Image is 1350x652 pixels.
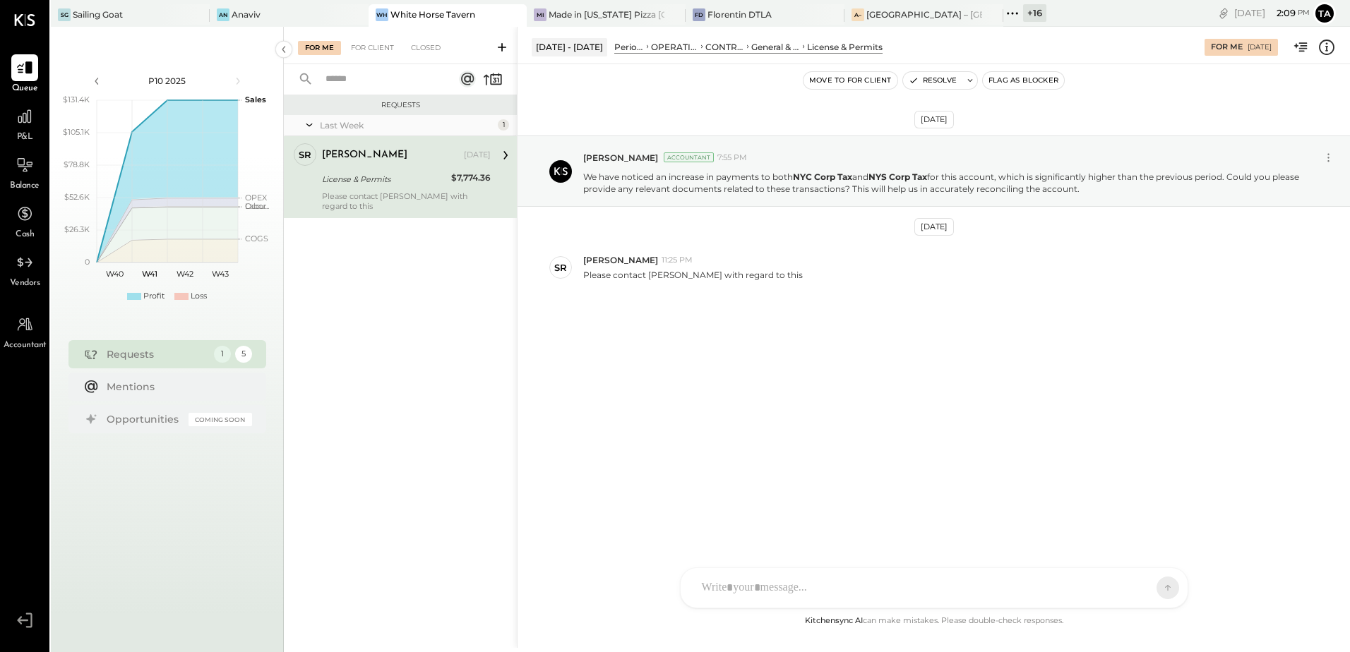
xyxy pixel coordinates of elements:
[1023,4,1046,22] div: + 16
[291,100,510,110] div: Requests
[983,72,1064,89] button: Flag as Blocker
[177,269,193,279] text: W42
[583,171,1301,195] p: We have noticed an increase in payments to both and for this account, which is significantly high...
[1211,42,1243,53] div: For Me
[64,192,90,202] text: $52.6K
[10,180,40,193] span: Balance
[322,172,447,186] div: License & Permits
[10,277,40,290] span: Vendors
[245,201,266,211] text: Labor
[16,229,34,241] span: Cash
[17,131,33,144] span: P&L
[189,413,252,426] div: Coming Soon
[914,218,954,236] div: [DATE]
[63,95,90,104] text: $131.4K
[344,41,401,55] div: For Client
[1,54,49,95] a: Queue
[1,152,49,193] a: Balance
[549,8,664,20] div: Made in [US_STATE] Pizza [GEOGRAPHIC_DATA]
[245,95,266,104] text: Sales
[807,41,883,53] div: License & Permits
[751,41,800,53] div: General & Administrative Expenses
[804,72,897,89] button: Move to for client
[63,127,90,137] text: $105.1K
[1,249,49,290] a: Vendors
[64,159,90,169] text: $78.8K
[217,8,229,21] div: An
[390,8,475,20] div: White Horse Tavern
[105,269,123,279] text: W40
[1,200,49,241] a: Cash
[376,8,388,21] div: WH
[4,339,47,352] span: Accountant
[245,201,269,211] text: Occu...
[707,8,772,20] div: Florentin DTLA
[320,119,494,131] div: Last Week
[614,41,644,53] div: Period P&L
[583,254,658,266] span: [PERSON_NAME]
[583,269,803,281] p: Please contact [PERSON_NAME] with regard to this
[583,152,658,164] span: [PERSON_NAME]
[107,412,181,426] div: Opportunities
[142,269,157,279] text: W41
[12,83,38,95] span: Queue
[1,103,49,144] a: P&L
[298,41,341,55] div: For Me
[322,148,407,162] div: [PERSON_NAME]
[322,191,491,211] div: Please contact [PERSON_NAME] with regard to this
[693,8,705,21] div: FD
[664,152,714,162] div: Accountant
[903,72,962,89] button: Resolve
[868,171,927,182] strong: NYS Corp Tax
[852,8,864,21] div: A–
[107,380,245,394] div: Mentions
[498,119,509,131] div: 1
[554,261,567,274] div: SR
[58,8,71,21] div: SG
[212,269,229,279] text: W43
[1217,6,1231,20] div: copy link
[245,193,268,203] text: OPEX
[107,75,227,87] div: P10 2025
[866,8,982,20] div: [GEOGRAPHIC_DATA] – [GEOGRAPHIC_DATA]
[64,224,90,234] text: $26.3K
[451,171,491,185] div: $7,774.36
[464,150,491,161] div: [DATE]
[662,255,693,266] span: 11:25 PM
[651,41,698,53] div: OPERATING EXPENSES (EBITDA)
[717,152,747,164] span: 7:55 PM
[404,41,448,55] div: Closed
[85,257,90,267] text: 0
[914,111,954,128] div: [DATE]
[1,311,49,352] a: Accountant
[232,8,261,20] div: Anaviv
[214,346,231,363] div: 1
[705,41,744,53] div: CONTROLLABLE EXPENSES
[534,8,546,21] div: Mi
[1248,42,1272,52] div: [DATE]
[1234,6,1310,20] div: [DATE]
[143,291,165,302] div: Profit
[299,148,311,162] div: SR
[73,8,123,20] div: Sailing Goat
[532,38,607,56] div: [DATE] - [DATE]
[107,347,207,361] div: Requests
[793,171,852,182] strong: NYC Corp Tax
[245,234,268,243] text: COGS
[235,346,252,363] div: 5
[191,291,207,302] div: Loss
[1313,2,1336,25] button: Ta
